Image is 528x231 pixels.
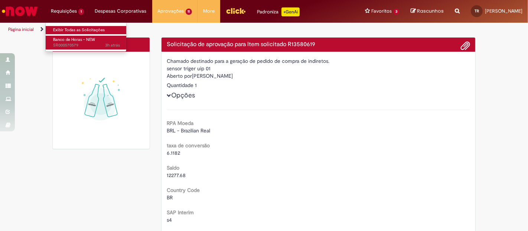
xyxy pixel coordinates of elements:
p: +GenAi [281,7,300,16]
span: 12277.68 [167,172,186,179]
span: 3h atrás [105,42,120,48]
span: Aprovações [158,7,184,15]
div: [PERSON_NAME] [167,72,470,81]
ul: Requisições [45,22,127,52]
a: Aberto SR000570579 : Banco de Horas - NEW [46,36,127,49]
b: SAP Interim [167,209,194,216]
span: Despesas Corporativas [95,7,147,15]
time: 30/09/2025 14:40:06 [105,42,120,48]
span: [PERSON_NAME] [485,8,522,14]
span: BR [167,194,173,201]
span: Requisições [51,7,77,15]
span: 1 [78,9,84,15]
b: RPA Moeda [167,120,194,126]
b: taxa de conversão [167,142,210,149]
span: 6.1182 [167,150,180,156]
img: click_logo_yellow_360x200.png [226,5,246,16]
div: Padroniza [257,7,300,16]
span: More [203,7,215,15]
a: Exibir Todas as Solicitações [46,26,127,34]
b: Saldo [167,164,180,171]
span: Favoritos [371,7,392,15]
label: Aberto por [167,72,192,80]
span: TR [475,9,479,13]
span: Rascunhos [417,7,444,15]
span: s4 [167,216,172,223]
img: sucesso_1.gif [58,57,144,143]
b: Country Code [167,187,200,193]
a: Página inicial [8,26,34,32]
span: 3 [393,9,400,15]
div: Chamado destinado para a geração de pedido de compra de indiretos. [167,57,470,65]
ul: Trilhas de página [6,23,346,36]
div: Quantidade 1 [167,81,470,89]
h4: Solicitação de aprovação para Item solicitado R13580619 [167,41,470,48]
img: ServiceNow [1,4,39,19]
span: SR000570579 [53,42,120,48]
span: Banco de Horas - NEW [53,37,95,42]
div: sensor triger uip 01 [167,65,470,72]
span: BRL - Brazilian Real [167,127,211,134]
span: 11 [186,9,192,15]
a: Rascunhos [411,8,444,15]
